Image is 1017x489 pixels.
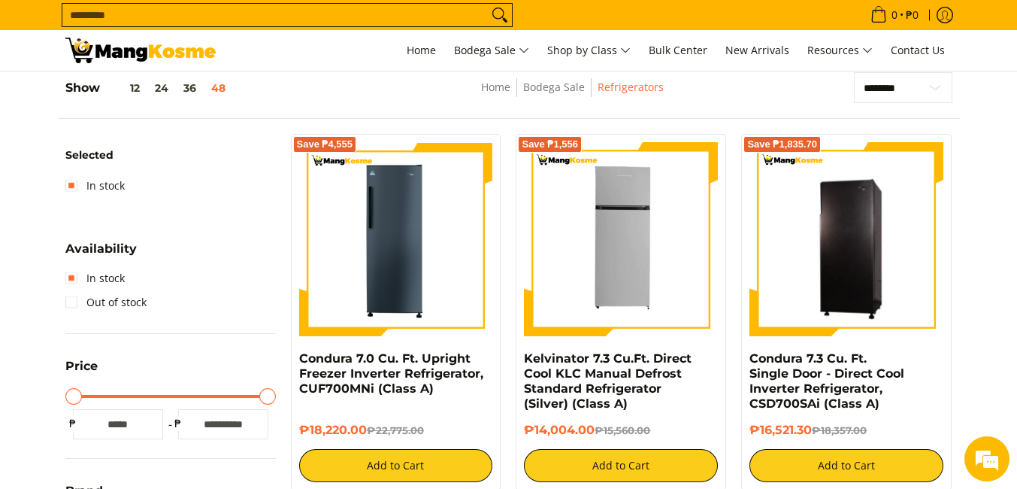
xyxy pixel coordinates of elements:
button: 48 [204,82,233,94]
button: 24 [147,82,176,94]
summary: Open [65,360,98,384]
h6: Selected [65,149,276,162]
span: 0 [889,10,900,20]
a: Contact Us [883,30,952,71]
a: Resources [800,30,880,71]
a: New Arrivals [718,30,797,71]
span: Save ₱4,555 [297,140,353,149]
span: Home [407,43,436,57]
div: Chat with us now [78,84,253,104]
button: Add to Cart [749,449,943,482]
span: ₱ [65,416,80,431]
nav: Main Menu [231,30,952,71]
a: In stock [65,174,125,198]
h6: ₱16,521.30 [749,423,943,438]
a: Refrigerators [598,80,664,94]
a: Home [481,80,510,94]
del: ₱15,560.00 [595,424,650,436]
span: Shop by Class [547,41,631,60]
summary: Open [65,243,137,266]
span: Save ₱1,835.70 [747,140,817,149]
nav: Breadcrumbs [376,78,770,112]
span: Contact Us [891,43,945,57]
a: Home [399,30,443,71]
textarea: Type your message and hit 'Enter' [8,328,286,381]
img: Condura 7.0 Cu. Ft. Upright Freezer Inverter Refrigerator, CUF700MNi (Class A) [299,142,493,336]
span: New Arrivals [725,43,789,57]
a: Bulk Center [641,30,715,71]
span: Resources [807,41,873,60]
h5: Show [65,80,233,96]
a: Bodega Sale [523,80,585,94]
a: Shop by Class [540,30,638,71]
a: Condura 7.0 Cu. Ft. Upright Freezer Inverter Refrigerator, CUF700MNi (Class A) [299,351,483,396]
h6: ₱14,004.00 [524,423,718,438]
span: Bulk Center [649,43,707,57]
a: Condura 7.3 Cu. Ft. Single Door - Direct Cool Inverter Refrigerator, CSD700SAi (Class A) [749,351,904,411]
a: Out of stock [65,290,147,314]
button: Search [488,4,512,26]
del: ₱22,775.00 [367,424,424,436]
a: Kelvinator 7.3 Cu.Ft. Direct Cool KLC Manual Defrost Standard Refrigerator (Silver) (Class A) [524,351,692,411]
button: 12 [100,82,147,94]
img: Condura 7.3 Cu. Ft. Single Door - Direct Cool Inverter Refrigerator, CSD700SAi (Class A) [749,144,943,334]
span: We're online! [87,148,207,300]
span: Price [65,360,98,372]
button: Add to Cart [524,449,718,482]
span: ₱ [171,416,186,431]
span: ₱0 [903,10,921,20]
span: • [866,7,923,23]
span: Bodega Sale [454,41,529,60]
div: Minimize live chat window [247,8,283,44]
button: 36 [176,82,204,94]
del: ₱18,357.00 [812,424,867,436]
span: Save ₱1,556 [522,140,578,149]
a: In stock [65,266,125,290]
img: Kelvinator 7.3 Cu.Ft. Direct Cool KLC Manual Defrost Standard Refrigerator (Silver) (Class A) [524,142,718,336]
h6: ₱18,220.00 [299,423,493,438]
button: Add to Cart [299,449,493,482]
a: Bodega Sale [446,30,537,71]
img: Bodega Sale Refrigerator l Mang Kosme: Home Appliances Warehouse Sale | Page 2 [65,38,216,63]
span: Availability [65,243,137,255]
